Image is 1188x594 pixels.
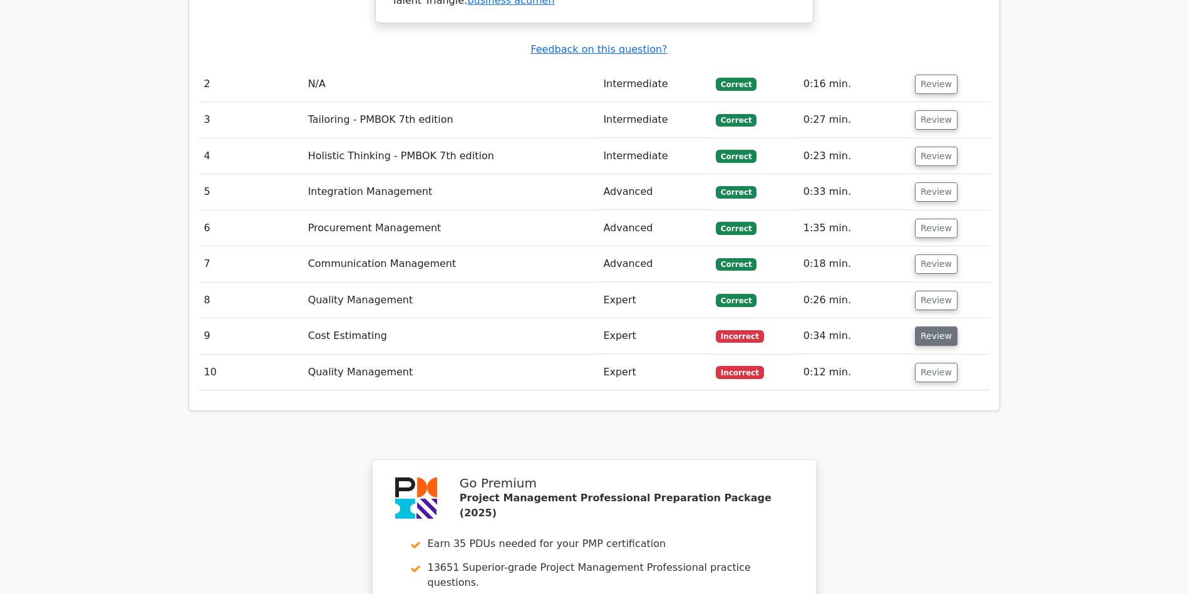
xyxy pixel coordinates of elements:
[716,294,757,306] span: Correct
[798,211,910,246] td: 1:35 min.
[199,355,303,390] td: 10
[798,318,910,354] td: 0:34 min.
[716,222,757,234] span: Correct
[798,66,910,102] td: 0:16 min.
[598,102,711,138] td: Intermediate
[199,138,303,174] td: 4
[716,366,764,378] span: Incorrect
[716,78,757,90] span: Correct
[716,330,764,343] span: Incorrect
[716,186,757,199] span: Correct
[303,246,599,282] td: Communication Management
[598,246,711,282] td: Advanced
[798,174,910,210] td: 0:33 min.
[199,66,303,102] td: 2
[716,150,757,162] span: Correct
[915,291,958,310] button: Review
[303,355,599,390] td: Quality Management
[915,110,958,130] button: Review
[303,174,599,210] td: Integration Management
[598,318,711,354] td: Expert
[199,283,303,318] td: 8
[199,211,303,246] td: 6
[915,75,958,94] button: Review
[303,138,599,174] td: Holistic Thinking - PMBOK 7th edition
[199,246,303,282] td: 7
[199,318,303,354] td: 9
[598,283,711,318] td: Expert
[303,318,599,354] td: Cost Estimating
[915,363,958,382] button: Review
[915,254,958,274] button: Review
[598,174,711,210] td: Advanced
[915,219,958,238] button: Review
[915,147,958,166] button: Review
[716,258,757,271] span: Correct
[716,114,757,127] span: Correct
[798,246,910,282] td: 0:18 min.
[303,102,599,138] td: Tailoring - PMBOK 7th edition
[798,283,910,318] td: 0:26 min.
[598,211,711,246] td: Advanced
[915,326,958,346] button: Review
[598,355,711,390] td: Expert
[798,138,910,174] td: 0:23 min.
[798,102,910,138] td: 0:27 min.
[598,66,711,102] td: Intermediate
[530,43,667,55] a: Feedback on this question?
[199,102,303,138] td: 3
[303,283,599,318] td: Quality Management
[199,174,303,210] td: 5
[303,66,599,102] td: N/A
[798,355,910,390] td: 0:12 min.
[303,211,599,246] td: Procurement Management
[598,138,711,174] td: Intermediate
[915,182,958,202] button: Review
